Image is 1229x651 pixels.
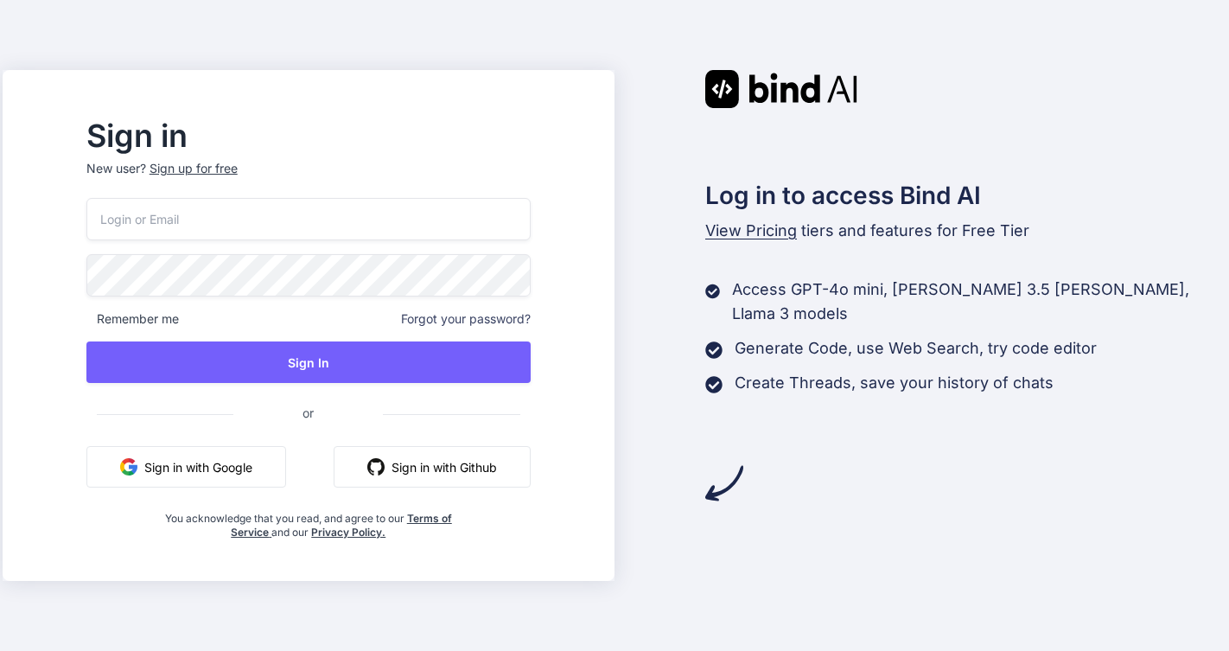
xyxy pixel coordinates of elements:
span: View Pricing [705,221,797,239]
img: Bind AI logo [705,70,857,108]
button: Sign in with Google [86,446,286,488]
p: tiers and features for Free Tier [705,219,1227,243]
div: Sign up for free [150,160,238,177]
span: Forgot your password? [401,310,531,328]
a: Terms of Service [231,512,452,539]
a: Privacy Policy. [311,526,385,539]
span: or [233,392,383,434]
button: Sign In [86,341,531,383]
img: github [367,458,385,475]
img: google [120,458,137,475]
img: arrow [705,464,743,502]
span: Remember me [86,310,179,328]
h2: Sign in [86,122,531,150]
button: Sign in with Github [334,446,531,488]
p: Generate Code, use Web Search, try code editor [735,336,1097,361]
p: Access GPT-4o mini, [PERSON_NAME] 3.5 [PERSON_NAME], Llama 3 models [732,278,1226,326]
div: You acknowledge that you read, and agree to our and our [160,501,456,539]
p: Create Threads, save your history of chats [735,371,1054,395]
h2: Log in to access Bind AI [705,177,1227,214]
input: Login or Email [86,198,531,240]
p: New user? [86,160,531,198]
